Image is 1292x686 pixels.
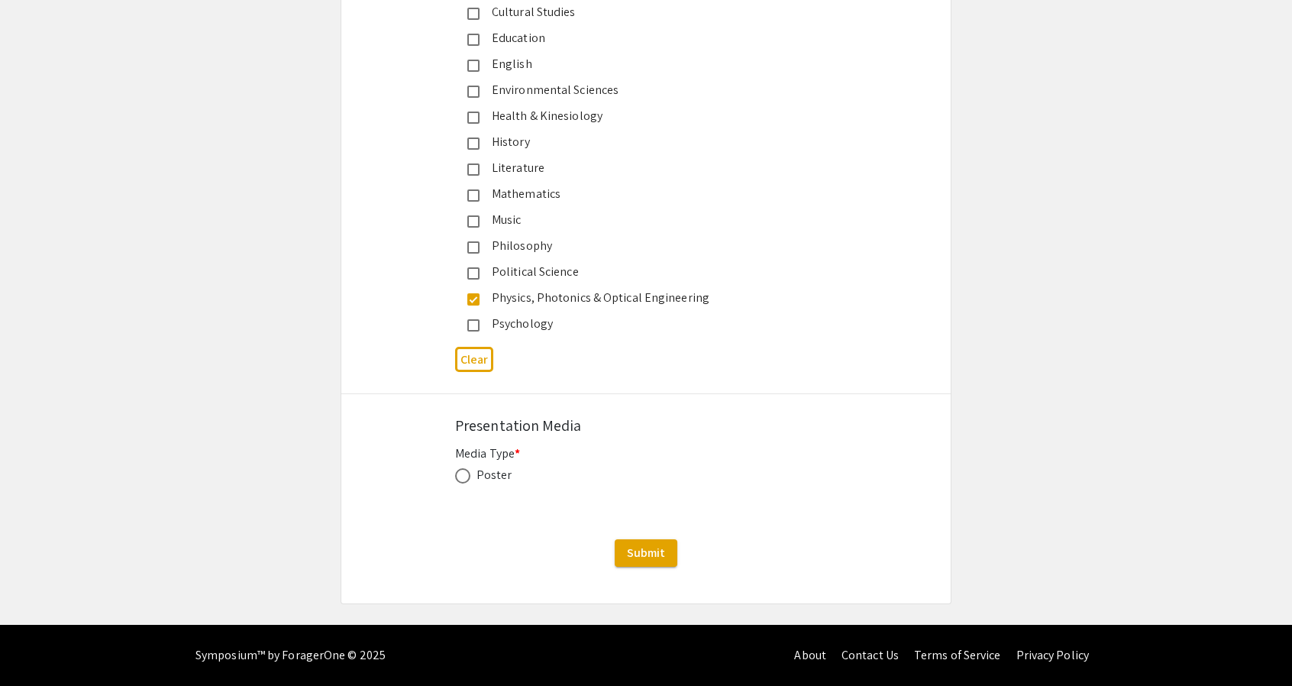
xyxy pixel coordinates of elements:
div: Poster [476,466,512,484]
a: Contact Us [841,647,899,663]
div: English [480,55,800,73]
div: Environmental Sciences [480,81,800,99]
div: Physics, Photonics & Optical Engineering [480,289,800,307]
div: Cultural Studies [480,3,800,21]
div: Philosophy [480,237,800,255]
div: Health & Kinesiology [480,107,800,125]
iframe: Chat [11,617,65,675]
mat-label: Media Type [455,445,520,461]
button: Submit [615,539,677,567]
div: Mathematics [480,185,800,203]
div: Presentation Media [455,414,837,437]
span: Submit [627,545,665,561]
div: Symposium™ by ForagerOne © 2025 [195,625,386,686]
div: History [480,133,800,151]
button: Clear [455,347,493,372]
div: Psychology [480,315,800,333]
div: Music [480,211,800,229]
a: Terms of Service [914,647,1001,663]
div: Literature [480,159,800,177]
div: Education [480,29,800,47]
div: Political Science [480,263,800,281]
a: Privacy Policy [1016,647,1089,663]
a: About [794,647,826,663]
